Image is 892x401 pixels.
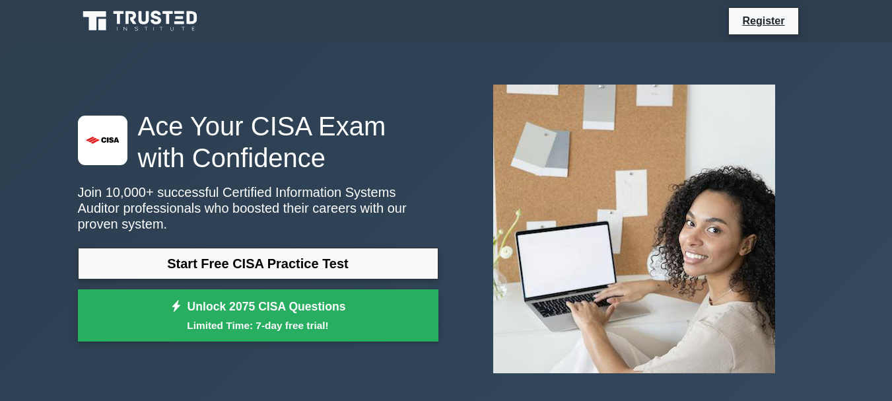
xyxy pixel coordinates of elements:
[78,110,438,174] h1: Ace Your CISA Exam with Confidence
[78,289,438,342] a: Unlock 2075 CISA QuestionsLimited Time: 7-day free trial!
[734,13,792,29] a: Register
[94,318,422,333] small: Limited Time: 7-day free trial!
[78,184,438,232] p: Join 10,000+ successful Certified Information Systems Auditor professionals who boosted their car...
[78,248,438,279] a: Start Free CISA Practice Test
